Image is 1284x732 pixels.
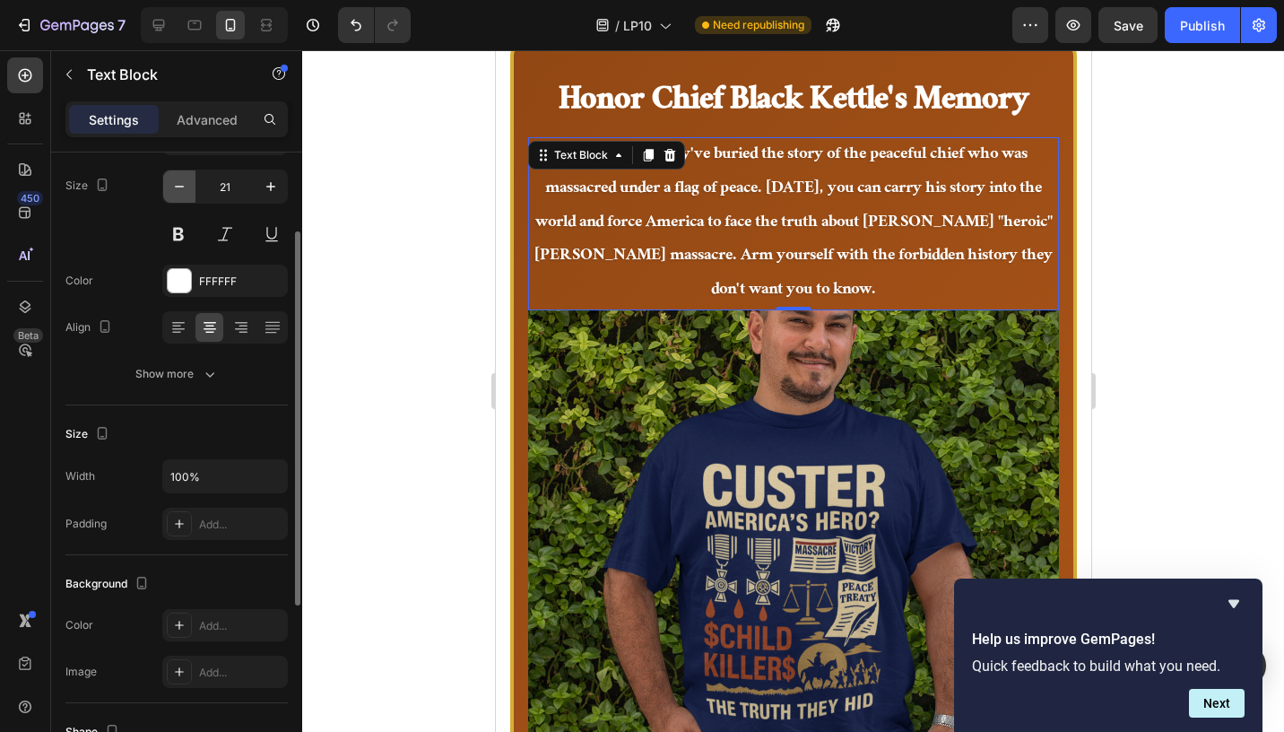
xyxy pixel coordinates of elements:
[65,468,95,484] div: Width
[972,629,1245,650] h2: Help us improve GemPages!
[7,7,134,43] button: 7
[713,17,804,33] span: Need republishing
[17,191,43,205] div: 450
[65,664,97,680] div: Image
[89,110,139,129] p: Settings
[65,516,107,532] div: Padding
[1098,7,1158,43] button: Save
[1165,7,1240,43] button: Publish
[87,64,239,85] p: Text Block
[199,618,283,634] div: Add...
[13,328,43,343] div: Beta
[65,423,113,447] div: Size
[135,365,219,383] div: Show more
[65,174,113,198] div: Size
[163,460,287,492] input: Auto
[177,110,238,129] p: Advanced
[199,517,283,533] div: Add...
[615,16,620,35] span: /
[65,273,93,289] div: Color
[1223,593,1245,614] button: Hide survey
[1180,16,1225,35] div: Publish
[496,50,1091,732] iframe: Design area
[972,658,1245,675] p: Quick feedback to build what you need.
[1114,18,1143,33] span: Save
[199,274,283,290] div: FFFFFF
[623,16,652,35] span: LP10
[1189,689,1245,718] button: Next question
[199,665,283,681] div: Add...
[65,358,288,390] button: Show more
[65,316,116,340] div: Align
[65,617,93,633] div: Color
[65,572,152,597] div: Background
[117,14,126,36] p: 7
[972,593,1245,718] div: Help us improve GemPages!
[338,7,411,43] div: Undo/Redo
